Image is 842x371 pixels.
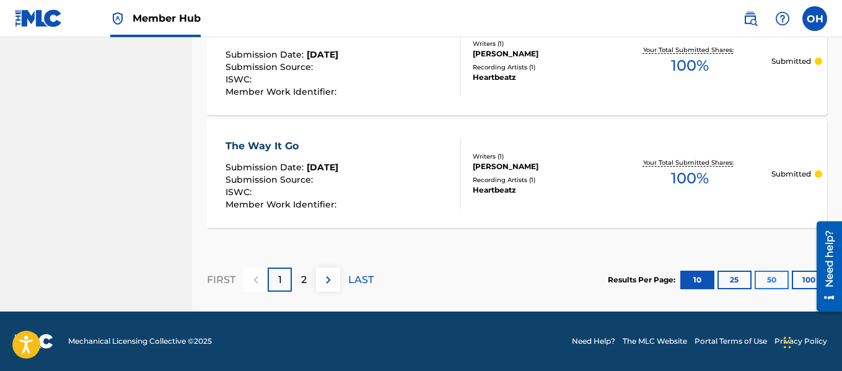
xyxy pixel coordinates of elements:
span: ISWC : [226,74,255,85]
p: Submitted [771,168,811,180]
img: right [321,273,336,287]
a: Portal Terms of Use [695,336,767,347]
a: ThrillaSubmission Date:[DATE]Submission Source:ISWC:Member Work Identifier:Writers (1)[PERSON_NAM... [207,7,827,115]
div: Recording Artists ( 1 ) [473,175,608,185]
p: Your Total Submitted Shares: [643,158,737,167]
div: Recording Artists ( 1 ) [473,63,608,72]
a: Privacy Policy [774,336,827,347]
div: [PERSON_NAME] [473,161,608,172]
button: 25 [717,271,752,289]
span: Submission Source : [226,61,316,72]
span: [DATE] [307,162,338,173]
button: 10 [680,271,714,289]
div: Heartbeatz [473,185,608,196]
div: Drag [784,324,791,361]
span: Member Hub [133,11,201,25]
a: Need Help? [572,336,615,347]
span: 100 % [671,55,709,77]
iframe: Resource Center [807,217,842,316]
div: Writers ( 1 ) [473,39,608,48]
img: help [775,11,790,26]
div: User Menu [802,6,827,31]
span: 100 % [671,167,709,190]
button: 50 [755,271,789,289]
img: Top Rightsholder [110,11,125,26]
a: Public Search [738,6,763,31]
a: The MLC Website [623,336,687,347]
p: Submitted [771,56,811,67]
img: logo [15,334,53,349]
img: MLC Logo [15,9,63,27]
div: Writers ( 1 ) [473,152,608,161]
span: Submission Date : [226,162,307,173]
span: Submission Date : [226,49,307,60]
p: FIRST [207,273,235,287]
div: Help [770,6,795,31]
div: The Way It Go [226,139,340,154]
p: 1 [278,273,282,287]
span: ISWC : [226,186,255,198]
a: The Way It GoSubmission Date:[DATE]Submission Source:ISWC:Member Work Identifier:Writers (1)[PERS... [207,120,827,228]
button: 100 [792,271,826,289]
span: Submission Source : [226,174,316,185]
p: 2 [301,273,307,287]
div: Heartbeatz [473,72,608,83]
img: search [743,11,758,26]
p: LAST [348,273,374,287]
span: [DATE] [307,49,338,60]
p: Your Total Submitted Shares: [643,45,737,55]
iframe: Chat Widget [780,312,842,371]
p: Results Per Page: [608,274,678,286]
span: Member Work Identifier : [226,199,340,210]
div: [PERSON_NAME] [473,48,608,59]
span: Mechanical Licensing Collective © 2025 [68,336,212,347]
span: Member Work Identifier : [226,86,340,97]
